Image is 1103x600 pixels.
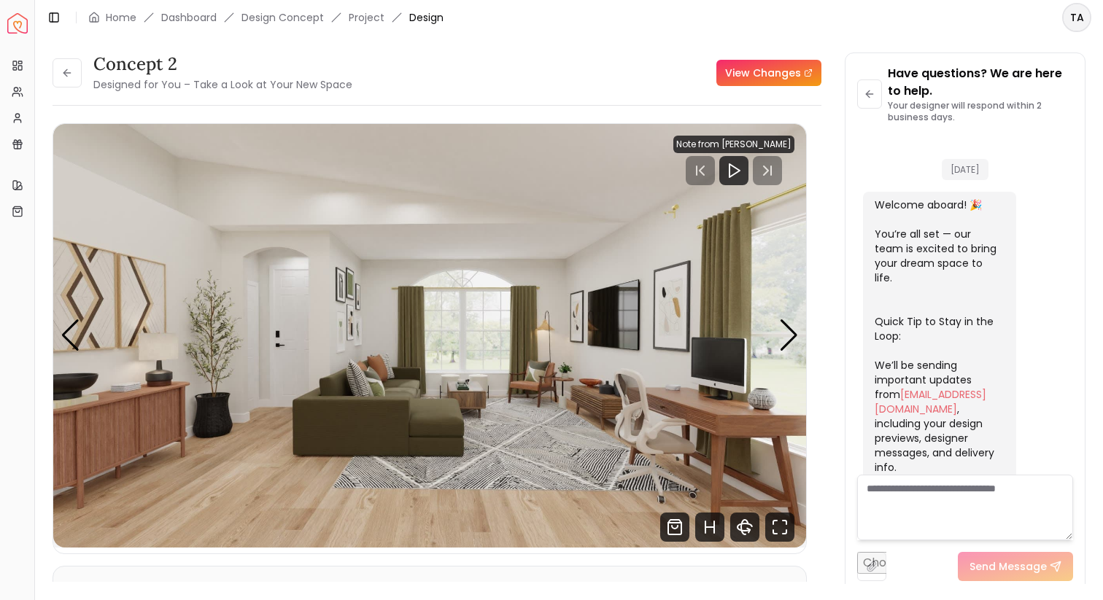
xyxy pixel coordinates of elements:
[106,10,136,25] a: Home
[673,136,794,153] div: Note from [PERSON_NAME]
[888,100,1073,123] p: Your designer will respond within 2 business days.
[765,513,794,542] svg: Fullscreen
[730,513,759,542] svg: 360 View
[779,319,799,351] div: Next slide
[875,387,986,416] a: [EMAIL_ADDRESS][DOMAIN_NAME]
[88,10,444,25] nav: breadcrumb
[409,10,444,25] span: Design
[241,10,324,25] li: Design Concept
[93,52,352,76] h3: concept 2
[53,124,806,548] div: Carousel
[716,60,821,86] a: View Changes
[695,513,724,542] svg: Hotspots Toggle
[660,513,689,542] svg: Shop Products from this design
[7,13,28,34] img: Spacejoy Logo
[93,77,352,92] small: Designed for You – Take a Look at Your New Space
[1062,3,1091,32] button: TA
[725,162,743,179] svg: Play
[61,319,80,351] div: Previous slide
[161,10,217,25] a: Dashboard
[349,10,384,25] a: Project
[888,65,1073,100] p: Have questions? We are here to help.
[942,159,988,180] span: [DATE]
[7,13,28,34] a: Spacejoy
[53,124,806,548] div: 1 / 4
[53,124,806,548] img: Design Render 1
[1064,4,1090,31] span: TA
